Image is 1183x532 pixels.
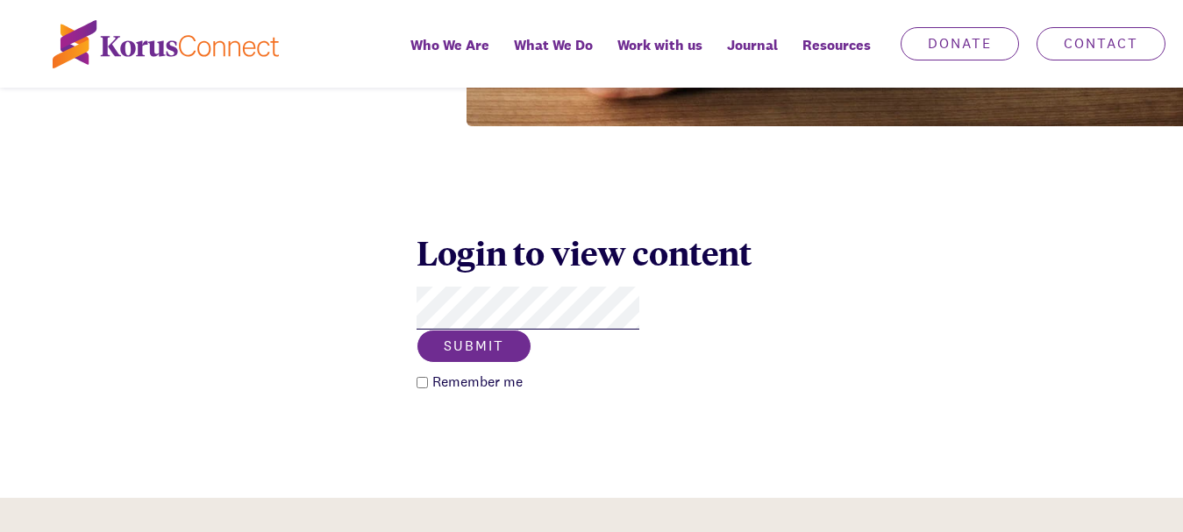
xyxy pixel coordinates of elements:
label: Remember me [428,372,523,393]
span: Journal [727,32,778,58]
a: Journal [715,25,790,88]
span: Who We Are [410,32,489,58]
img: korus-connect%2Fc5177985-88d5-491d-9cd7-4a1febad1357_logo.svg [53,20,279,68]
a: Donate [901,27,1019,60]
div: Resources [790,25,883,88]
a: Work with us [605,25,715,88]
span: Work with us [617,32,702,58]
div: Login to view content [417,231,767,273]
a: Who We Are [398,25,502,88]
a: Contact [1037,27,1165,60]
button: Submit [417,330,531,363]
span: What We Do [514,32,593,58]
a: What We Do [502,25,605,88]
